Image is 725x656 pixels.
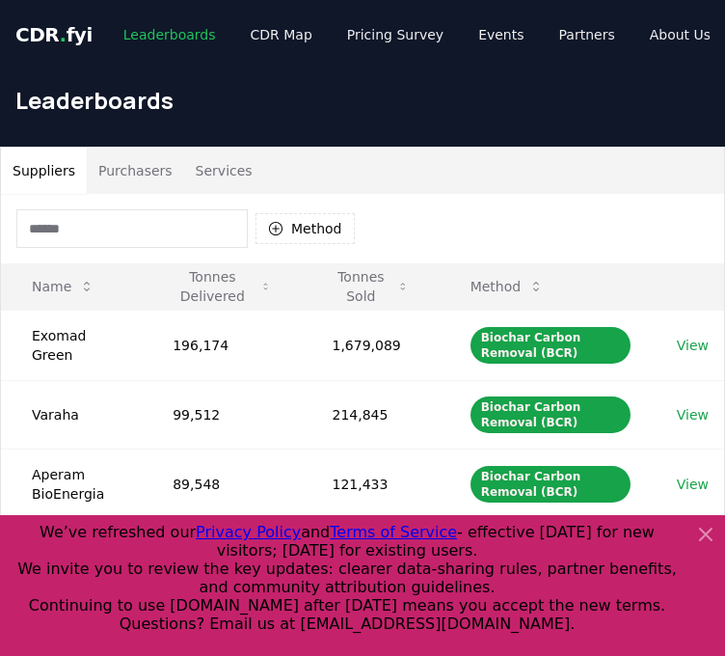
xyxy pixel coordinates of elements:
a: Pricing Survey [332,17,459,52]
h1: Leaderboards [15,85,710,116]
td: 99,512 [142,380,301,449]
span: CDR fyi [15,23,93,46]
td: 196,174 [142,310,301,380]
button: Method [455,267,560,306]
a: Events [463,17,539,52]
td: 214,845 [302,380,440,449]
a: View [677,336,709,355]
td: Aperam BioEnergia [1,449,142,519]
td: 1,679,089 [302,310,440,380]
a: CDR Map [235,17,328,52]
button: Services [184,148,264,194]
button: Tonnes Delivered [157,267,285,306]
a: Partners [544,17,631,52]
button: Suppliers [1,148,87,194]
div: Biochar Carbon Removal (BCR) [470,466,631,503]
td: Varaha [1,380,142,449]
a: Leaderboards [108,17,231,52]
button: Tonnes Sold [317,267,424,306]
a: CDR.fyi [15,21,93,48]
button: Purchasers [87,148,184,194]
a: View [677,475,709,494]
button: Method [255,213,355,244]
button: Name [16,267,110,306]
div: Biochar Carbon Removal (BCR) [470,327,631,364]
span: . [60,23,67,46]
td: 121,433 [302,449,440,519]
a: View [677,405,709,424]
td: 89,548 [142,449,301,519]
div: Biochar Carbon Removal (BCR) [470,396,631,433]
td: Exomad Green [1,310,142,380]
